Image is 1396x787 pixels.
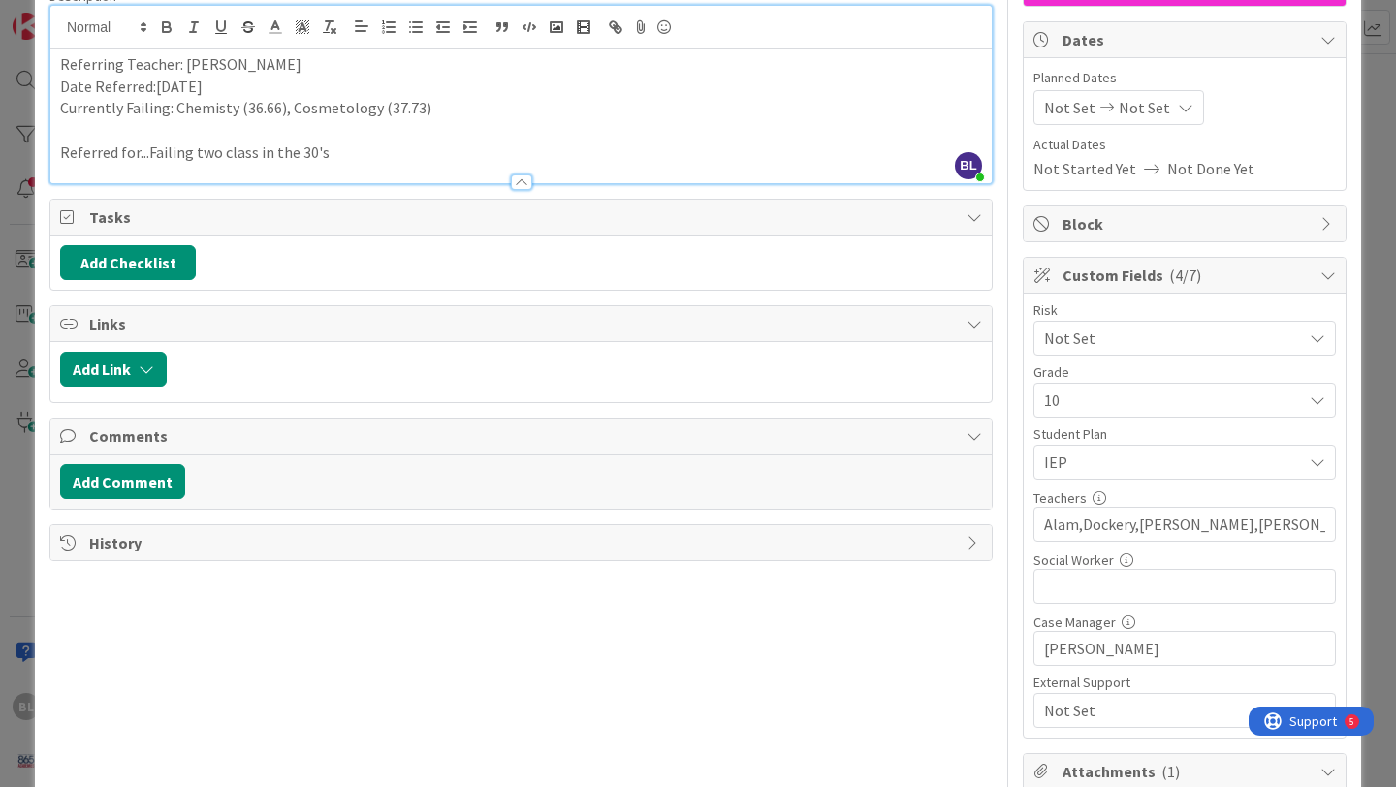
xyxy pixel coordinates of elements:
button: Add Comment [60,464,185,499]
div: Risk [1033,303,1336,317]
div: Grade [1033,365,1336,379]
span: Comments [89,425,957,448]
span: Actual Dates [1033,135,1336,155]
p: Date Referred:[DATE] [60,76,982,98]
span: BL [955,152,982,179]
div: 5 [101,8,106,23]
span: Not Set [1119,96,1170,119]
span: Not Done Yet [1167,157,1254,180]
span: Links [89,312,957,335]
span: Not Set [1044,325,1292,352]
div: Student Plan [1033,427,1336,441]
span: IEP [1044,451,1302,474]
span: Not Started Yet [1033,157,1136,180]
span: 10 [1044,387,1292,414]
span: Not Set [1044,699,1302,722]
p: Referring Teacher: [PERSON_NAME] [60,53,982,76]
span: History [89,531,957,554]
div: External Support [1033,676,1336,689]
span: Tasks [89,205,957,229]
button: Add Checklist [60,245,196,280]
span: Attachments [1063,760,1311,783]
span: ( 1 ) [1161,762,1180,781]
span: ( 4/7 ) [1169,266,1201,285]
label: Social Worker [1033,551,1114,569]
span: Dates [1063,28,1311,51]
label: Teachers [1033,489,1087,507]
span: Not Set [1044,96,1095,119]
span: Support [41,3,88,26]
p: Currently Failing: Chemisty (36.66), Cosmetology (37.73) [60,97,982,119]
span: Planned Dates [1033,68,1336,88]
span: Block [1063,212,1311,236]
label: Case Manager [1033,614,1116,631]
button: Add Link [60,352,167,387]
p: Referred for...Failing two class in the 30's [60,142,982,164]
span: Custom Fields [1063,264,1311,287]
